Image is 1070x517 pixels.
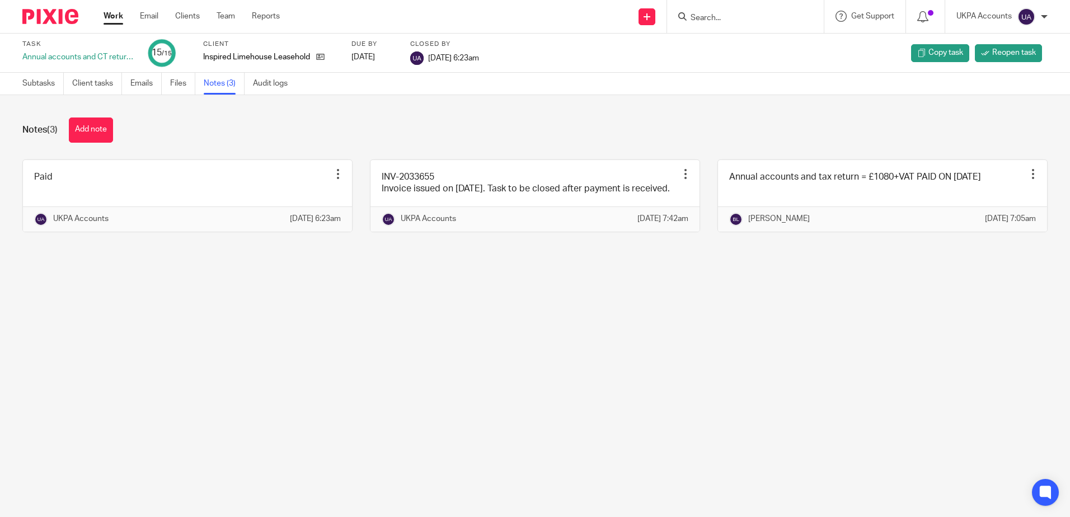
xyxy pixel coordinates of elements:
small: /15 [162,50,172,57]
a: Audit logs [253,73,296,95]
p: [DATE] 7:05am [985,213,1036,224]
span: Get Support [851,12,894,20]
span: Reopen task [992,47,1036,58]
a: Files [170,73,195,95]
div: Annual accounts and CT return - Current [22,51,134,63]
p: [DATE] 6:23am [290,213,341,224]
p: Inspired Limehouse Leasehold Ltd [203,51,311,63]
a: Team [217,11,235,22]
button: Add note [69,117,113,143]
img: svg%3E [382,213,395,226]
a: Emails [130,73,162,95]
img: svg%3E [410,51,424,65]
a: Notes (3) [204,73,245,95]
a: Copy task [911,44,969,62]
label: Client [203,40,337,49]
p: [DATE] 7:42am [637,213,688,224]
span: Copy task [928,47,963,58]
img: svg%3E [34,213,48,226]
a: Reopen task [975,44,1042,62]
span: (3) [47,125,58,134]
span: [DATE] 6:23am [428,54,479,62]
div: 15 [152,46,172,59]
img: Pixie [22,9,78,24]
div: [DATE] [351,51,396,63]
input: Search [689,13,790,23]
p: UKPA Accounts [401,213,456,224]
a: Clients [175,11,200,22]
p: [PERSON_NAME] [748,213,810,224]
p: UKPA Accounts [53,213,109,224]
p: UKPA Accounts [956,11,1012,22]
label: Task [22,40,134,49]
a: Work [104,11,123,22]
img: svg%3E [729,213,743,226]
a: Subtasks [22,73,64,95]
label: Due by [351,40,396,49]
h1: Notes [22,124,58,136]
a: Client tasks [72,73,122,95]
a: Email [140,11,158,22]
img: svg%3E [1017,8,1035,26]
label: Closed by [410,40,479,49]
a: Reports [252,11,280,22]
